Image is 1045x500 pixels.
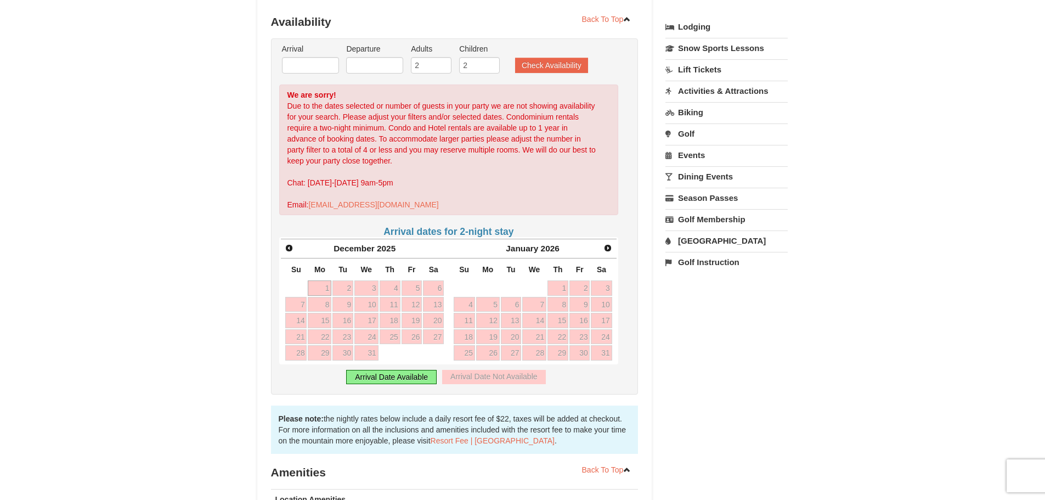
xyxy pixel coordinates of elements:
[665,38,788,58] a: Snow Sports Lessons
[591,313,612,328] a: 17
[454,345,475,361] a: 25
[547,345,568,361] a: 29
[287,91,336,99] strong: We are sorry!
[308,345,331,361] a: 29
[529,265,540,274] span: Wednesday
[282,43,339,54] label: Arrival
[576,265,584,274] span: Friday
[308,200,438,209] a: [EMAIL_ADDRESS][DOMAIN_NAME]
[665,102,788,122] a: Biking
[591,280,612,296] a: 3
[591,345,612,361] a: 31
[501,329,522,345] a: 20
[459,43,500,54] label: Children
[454,329,475,345] a: 18
[665,145,788,165] a: Events
[506,265,515,274] span: Tuesday
[285,313,307,328] a: 14
[547,329,568,345] a: 22
[385,265,394,274] span: Thursday
[476,297,500,312] a: 5
[476,329,500,345] a: 19
[665,231,788,251] a: [GEOGRAPHIC_DATA]
[522,313,546,328] a: 14
[271,462,639,484] h3: Amenities
[402,297,422,312] a: 12
[271,11,639,33] h3: Availability
[377,244,396,253] span: 2025
[600,240,615,256] a: Next
[346,43,403,54] label: Departure
[459,265,469,274] span: Sunday
[569,329,590,345] a: 23
[547,313,568,328] a: 15
[501,313,522,328] a: 13
[541,244,560,253] span: 2026
[665,188,788,208] a: Season Passes
[332,345,353,361] a: 30
[411,43,451,54] label: Adults
[402,313,422,328] a: 19
[354,345,379,361] a: 31
[279,226,619,237] h4: Arrival dates for 2-night stay
[591,297,612,312] a: 10
[423,313,444,328] a: 20
[454,297,475,312] a: 4
[569,345,590,361] a: 30
[314,265,325,274] span: Monday
[522,329,546,345] a: 21
[482,265,493,274] span: Monday
[569,313,590,328] a: 16
[506,244,538,253] span: January
[501,297,522,312] a: 6
[665,123,788,144] a: Golf
[522,297,546,312] a: 7
[380,297,400,312] a: 11
[360,265,372,274] span: Wednesday
[575,462,639,478] a: Back To Top
[547,280,568,296] a: 1
[569,297,590,312] a: 9
[354,313,379,328] a: 17
[354,297,379,312] a: 10
[423,329,444,345] a: 27
[402,280,422,296] a: 5
[282,240,297,256] a: Prev
[271,406,639,454] div: the nightly rates below include a daily resort fee of $22, taxes will be added at checkout. For m...
[332,313,353,328] a: 16
[308,313,331,328] a: 15
[380,280,400,296] a: 4
[569,280,590,296] a: 2
[408,265,415,274] span: Friday
[308,280,331,296] a: 1
[665,59,788,80] a: Lift Tickets
[553,265,562,274] span: Thursday
[522,345,546,361] a: 28
[423,297,444,312] a: 13
[334,244,374,253] span: December
[332,329,353,345] a: 23
[291,265,301,274] span: Sunday
[332,280,353,296] a: 2
[402,329,422,345] a: 26
[515,58,588,73] button: Check Availability
[279,414,324,423] strong: Please note:
[442,370,545,384] div: Arrival Date Not Available
[285,244,293,252] span: Prev
[429,265,438,274] span: Saturday
[665,17,788,37] a: Lodging
[354,329,379,345] a: 24
[285,329,307,345] a: 21
[332,297,353,312] a: 9
[338,265,347,274] span: Tuesday
[665,166,788,187] a: Dining Events
[423,280,444,296] a: 6
[285,345,307,361] a: 28
[597,265,606,274] span: Saturday
[665,209,788,229] a: Golf Membership
[279,85,619,215] div: Due to the dates selected or number of guests in your party we are not showing availability for y...
[501,345,522,361] a: 27
[591,329,612,345] a: 24
[547,297,568,312] a: 8
[575,11,639,27] a: Back To Top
